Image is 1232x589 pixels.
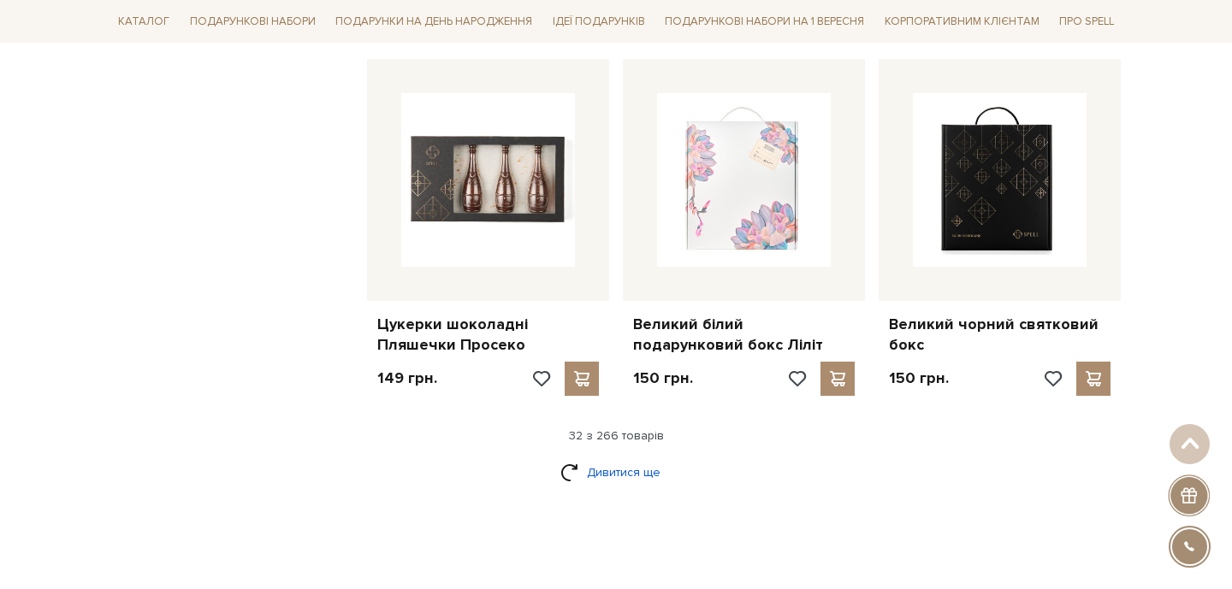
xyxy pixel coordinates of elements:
a: Подарункові набори на 1 Вересня [658,7,871,36]
img: Великий білий подарунковий бокс Ліліт [657,93,831,267]
div: 32 з 266 товарів [104,428,1128,444]
p: 150 грн. [889,368,949,388]
a: Подарунки на День народження [329,9,539,35]
a: Каталог [111,9,176,35]
a: Ідеї подарунків [546,9,652,35]
a: Про Spell [1052,9,1121,35]
a: Подарункові набори [183,9,323,35]
a: Корпоративним клієнтам [878,7,1046,36]
a: Цукерки шоколадні Пляшечки Просеко [377,315,599,355]
a: Великий чорний святковий бокс [889,315,1111,355]
img: Великий чорний святковий бокс [913,93,1087,267]
a: Дивитися ще [560,457,672,487]
a: Великий білий подарунковий бокс Ліліт [633,315,855,355]
p: 149 грн. [377,368,437,388]
p: 150 грн. [633,368,693,388]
